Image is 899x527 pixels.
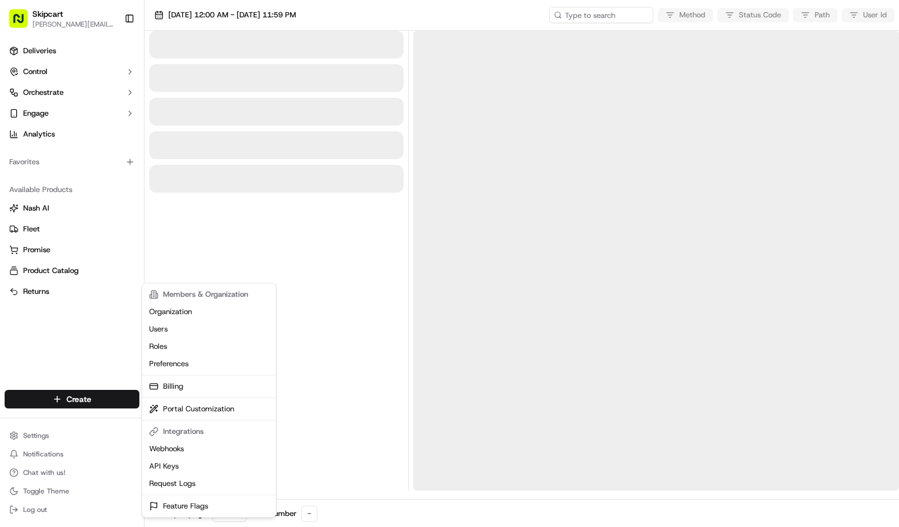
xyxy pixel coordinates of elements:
[145,355,273,373] a: Preferences
[145,423,273,440] div: Integrations
[23,67,47,77] span: Control
[23,108,49,119] span: Engage
[23,129,55,139] span: Analytics
[168,10,296,20] span: [DATE] 12:00 AM - [DATE] 11:59 PM
[23,286,49,297] span: Returns
[145,400,273,418] a: Portal Customization
[5,180,139,199] div: Available Products
[23,487,69,496] span: Toggle Theme
[145,497,273,515] a: Feature Flags
[23,87,64,98] span: Orchestrate
[32,20,115,29] span: [PERSON_NAME][EMAIL_ADDRESS][DOMAIN_NAME]
[145,303,273,320] a: Organization
[23,431,49,440] span: Settings
[23,266,79,276] span: Product Catalog
[145,458,273,475] a: API Keys
[145,378,273,395] a: Billing
[23,224,40,234] span: Fleet
[23,468,65,477] span: Chat with us!
[23,505,47,514] span: Log out
[66,393,91,405] span: Create
[32,8,63,20] span: Skipcart
[23,203,49,213] span: Nash AI
[5,153,139,171] div: Favorites
[23,46,56,56] span: Deliveries
[145,320,273,338] a: Users
[23,449,64,459] span: Notifications
[549,7,653,23] input: Type to search
[301,506,317,522] div: -
[23,245,50,255] span: Promise
[145,338,273,355] a: Roles
[145,440,273,458] a: Webhooks
[145,286,273,303] div: Members & Organization
[145,475,273,492] a: Request Logs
